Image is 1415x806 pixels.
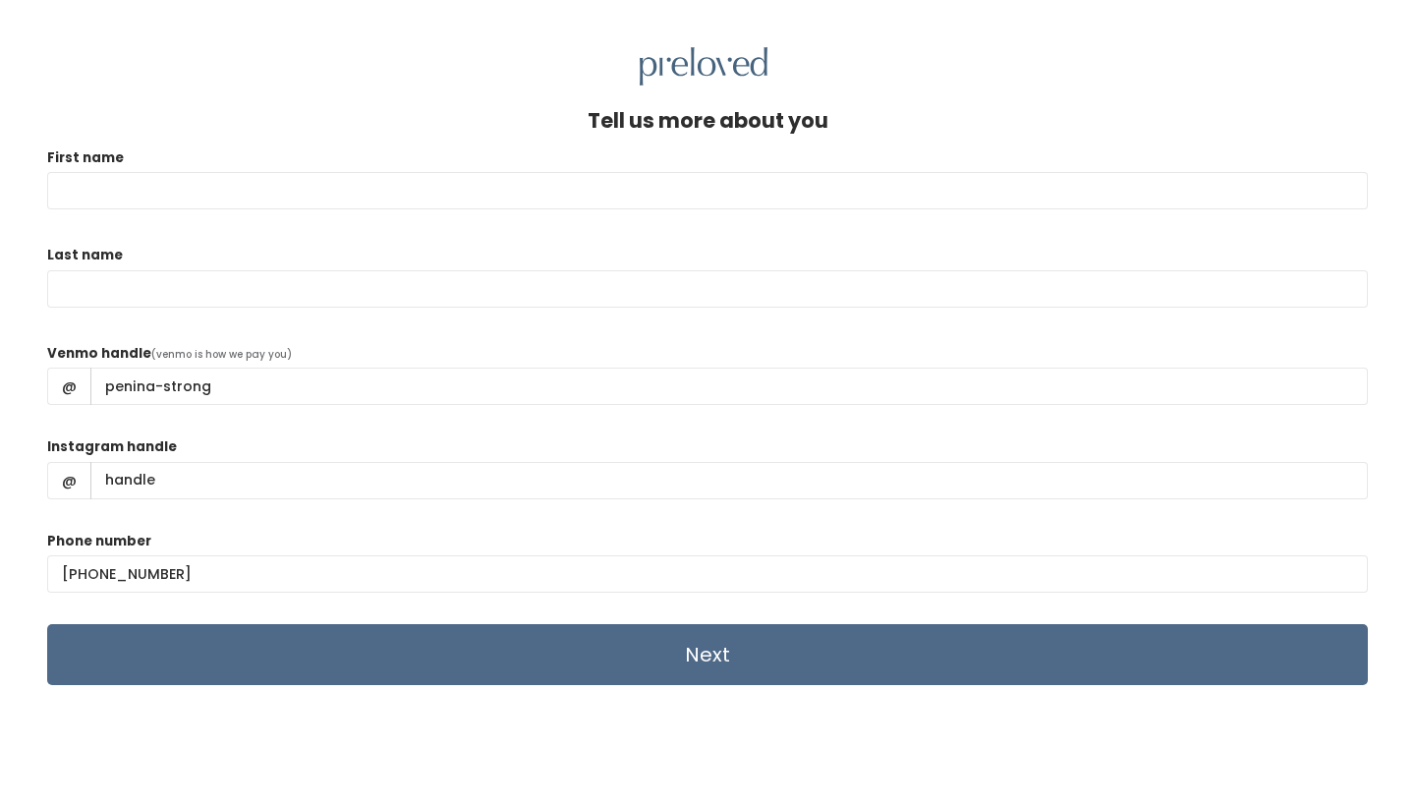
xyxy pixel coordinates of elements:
span: @ [47,462,91,499]
label: Last name [47,246,123,265]
label: First name [47,148,124,168]
input: (___) ___-____ [47,555,1368,593]
h4: Tell us more about you [588,109,828,132]
span: @ [47,368,91,405]
img: preloved logo [640,47,767,86]
label: Phone number [47,532,151,551]
span: (venmo is how we pay you) [151,347,292,362]
input: handle [90,462,1368,499]
input: Next [47,624,1368,685]
label: Instagram handle [47,437,177,457]
label: Venmo handle [47,344,151,364]
input: handle [90,368,1368,405]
